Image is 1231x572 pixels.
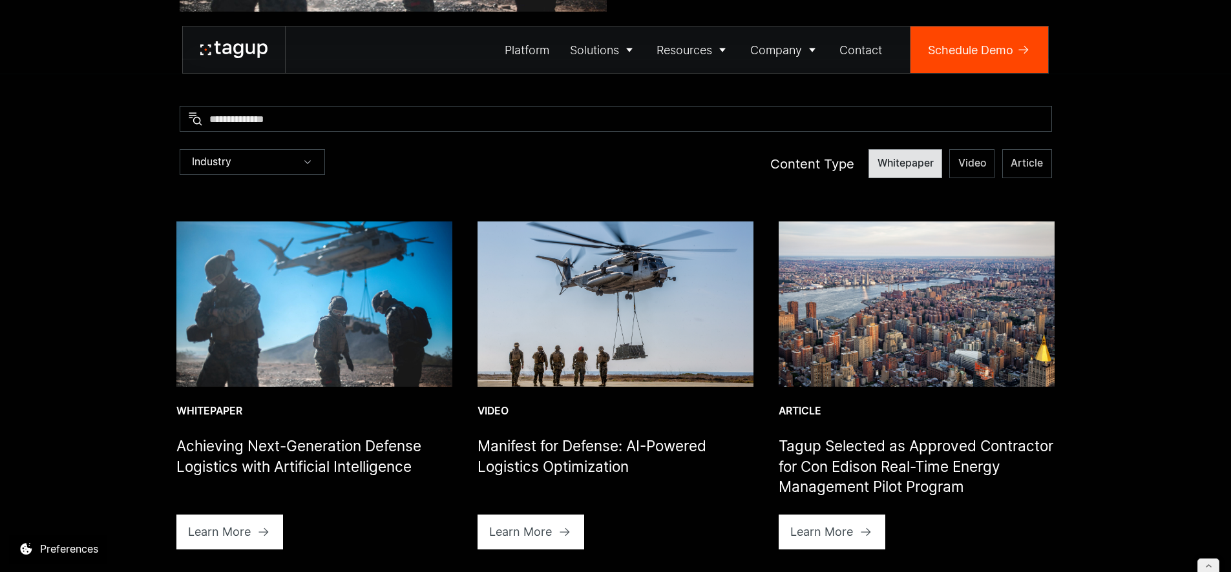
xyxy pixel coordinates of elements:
[830,26,893,73] a: Contact
[478,515,584,549] a: Learn More
[180,106,1052,178] form: Resources
[560,26,647,73] a: Solutions
[770,154,854,173] div: Content Type
[878,156,934,170] span: Whitepaper
[779,404,1055,418] div: Article
[740,26,830,73] a: Company
[790,523,853,540] div: Learn More
[478,404,753,418] div: Video
[478,436,753,476] h1: Manifest for Defense: AI-Powered Logistics Optimization
[176,404,452,418] div: Whitepaper
[505,41,549,59] div: Platform
[647,26,741,73] a: Resources
[1011,156,1043,170] span: Article
[176,221,452,387] img: landing support specialists insert and extract assets in terrain, photo by Sgt. Conner Robbins
[176,515,283,549] a: Learn More
[928,41,1013,59] div: Schedule Demo
[40,541,98,557] div: Preferences
[192,156,231,169] div: Industry
[176,436,452,476] h1: Achieving Next-Generation Defense Logistics with Artificial Intelligence
[958,156,986,170] span: Video
[779,515,885,549] a: Learn More
[489,523,552,540] div: Learn More
[188,523,251,540] div: Learn More
[750,41,802,59] div: Company
[495,26,560,73] a: Platform
[910,26,1048,73] a: Schedule Demo
[657,41,712,59] div: Resources
[570,41,619,59] div: Solutions
[779,436,1055,497] h1: Tagup Selected as Approved Contractor for Con Edison Real-Time Energy Management Pilot Program
[180,149,325,175] div: Industry
[839,41,882,59] div: Contact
